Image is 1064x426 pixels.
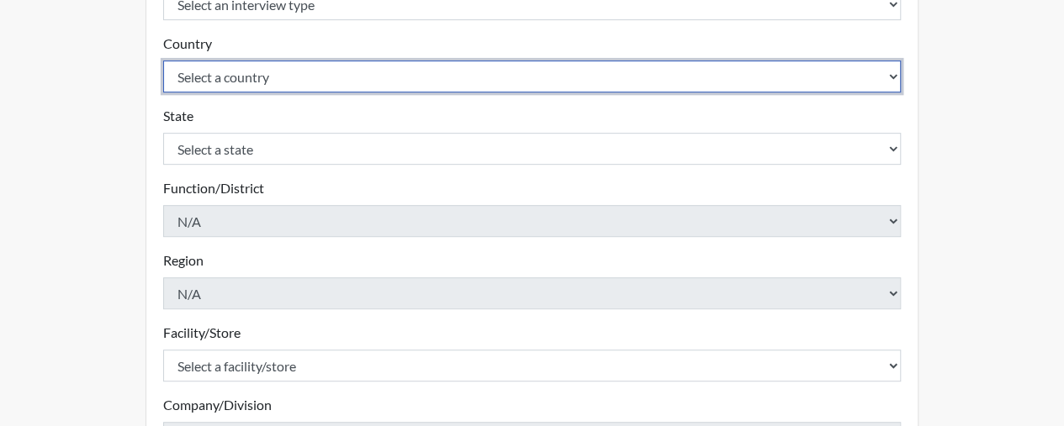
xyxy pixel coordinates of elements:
[163,106,193,126] label: State
[163,250,204,271] label: Region
[163,178,264,198] label: Function/District
[163,395,272,415] label: Company/Division
[163,323,241,343] label: Facility/Store
[163,34,212,54] label: Country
